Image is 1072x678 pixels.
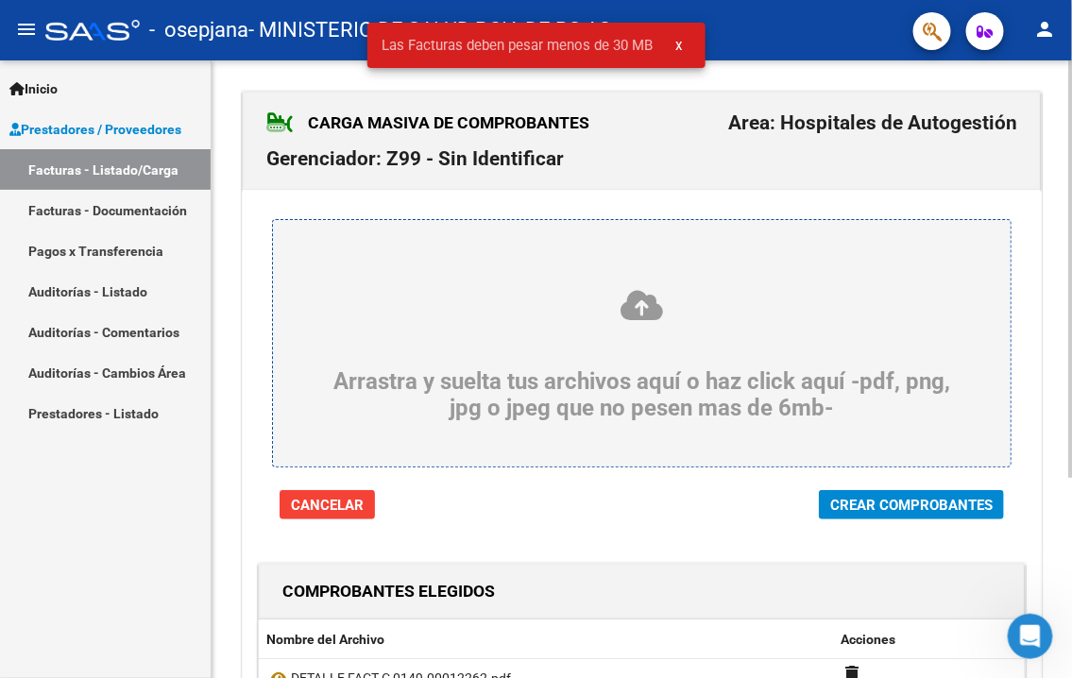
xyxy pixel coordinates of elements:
[266,632,384,647] span: Nombre del Archivo
[830,497,993,514] span: Crear Comprobantes
[15,18,38,41] mat-icon: menu
[318,288,965,421] div: Arrastra y suelta tus archivos aquí o haz click aquí -pdf, png, jpg o jpeg que no pesen mas de 6mb-
[282,576,495,606] h1: COMPROBANTES ELEGIDOS
[841,632,895,647] span: Acciones
[833,619,1025,660] datatable-header-cell: Acciones
[266,108,589,138] h1: CARGA MASIVA DE COMPROBANTES
[291,497,364,514] span: Cancelar
[266,141,564,177] h2: Gerenciador: Z99 - Sin Identificar
[280,490,375,519] button: Cancelar
[676,37,683,54] span: x
[819,490,1004,519] button: Crear Comprobantes
[9,78,58,99] span: Inicio
[1034,18,1057,41] mat-icon: person
[248,9,611,51] span: - MINISTERIO DE SALUD PCIA DE BS AS
[149,9,248,51] span: - osepjana
[383,36,654,55] span: Las Facturas deben pesar menos de 30 MB
[9,119,181,140] span: Prestadores / Proveedores
[661,28,698,62] button: x
[728,105,1017,141] h2: Area: Hospitales de Autogestión
[1008,614,1053,659] iframe: Intercom live chat
[259,619,833,660] datatable-header-cell: Nombre del Archivo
